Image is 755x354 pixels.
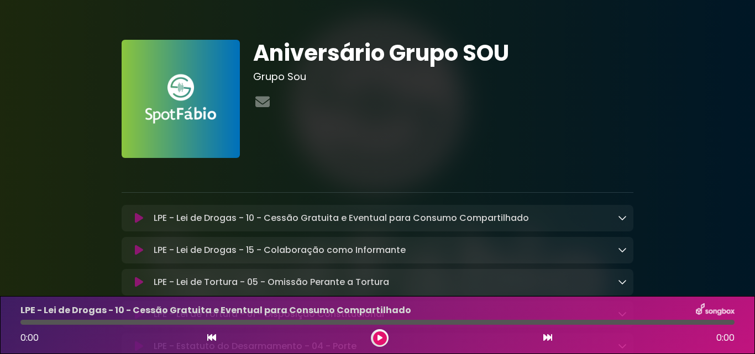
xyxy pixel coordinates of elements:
h1: Aniversário Grupo SOU [253,40,634,66]
span: 0:00 [20,331,39,344]
h3: Grupo Sou [253,71,634,83]
p: LPE - Lei de Drogas - 10 - Cessão Gratuita e Eventual para Consumo Compartilhado [20,304,411,317]
p: LPE - Lei de Drogas - 15 - Colaboração como Informante [154,244,406,257]
p: LPE - Lei de Tortura - 05 - Omissão Perante a Tortura [154,276,389,289]
p: LPE - Lei de Drogas - 10 - Cessão Gratuita e Eventual para Consumo Compartilhado [154,212,529,225]
img: songbox-logo-white.png [696,303,735,318]
span: 0:00 [716,331,735,345]
img: FAnVhLgaRSStWruMDZa6 [122,40,240,158]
